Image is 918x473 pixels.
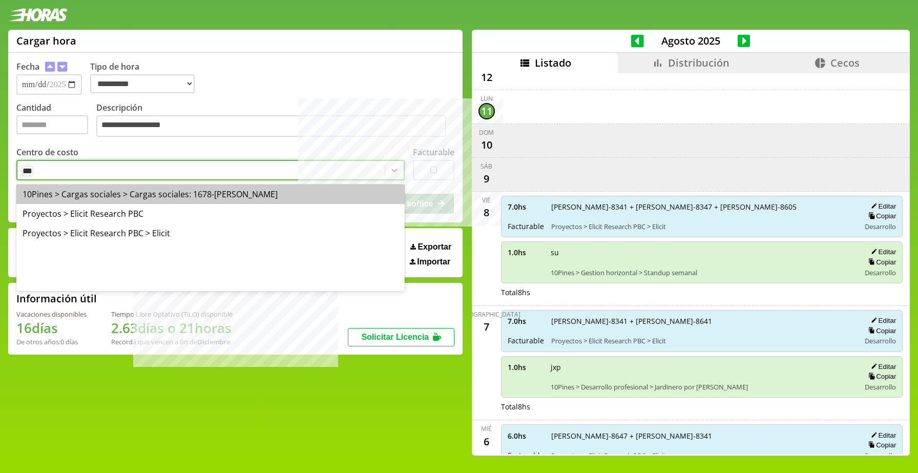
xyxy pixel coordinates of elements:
[551,451,853,460] span: Proyectos > Elicit Research PBC > Elicit
[551,268,853,277] span: 10Pines > Gestion horizontal > Standup semanal
[478,103,495,119] div: 11
[865,258,896,266] button: Copiar
[551,202,853,212] span: [PERSON_NAME]-8341 + [PERSON_NAME]-8347 + [PERSON_NAME]-8605
[16,204,405,223] div: Proyectos > Elicit Research PBC
[508,248,544,257] span: 1.0 hs
[551,222,853,231] span: Proyectos > Elicit Research PBC > Elicit
[551,362,853,372] span: jxp
[472,73,910,454] div: scrollable content
[868,316,896,325] button: Editar
[508,202,544,212] span: 7.0 hs
[479,128,494,137] div: dom
[90,61,203,95] label: Tipo de hora
[551,248,853,257] span: su
[16,337,87,346] div: De otros años: 0 días
[16,319,87,337] h1: 16 días
[830,56,860,70] span: Cecos
[551,382,853,392] span: 10Pines > Desarrollo profesional > Jardinero por [PERSON_NAME]
[197,337,230,346] b: Diciembre
[551,336,853,345] span: Proyectos > Elicit Research PBC > Elicit
[478,433,495,449] div: 6
[501,402,903,412] div: Total 8 hs
[865,212,896,220] button: Copiar
[508,450,544,460] span: Facturable
[865,372,896,381] button: Copiar
[865,382,896,392] span: Desarrollo
[868,431,896,440] button: Editar
[865,336,896,345] span: Desarrollo
[16,223,405,243] div: Proyectos > Elicit Research PBC > Elicit
[418,242,451,252] span: Exportar
[361,333,429,341] span: Solicitar Licencia
[868,248,896,256] button: Editar
[16,61,39,72] label: Fecha
[16,292,97,305] h2: Información útil
[16,115,88,134] input: Cantidad
[417,257,450,266] span: Importar
[16,147,78,158] label: Centro de costo
[90,74,195,93] select: Tipo de hora
[8,8,68,22] img: logotipo
[348,328,454,346] button: Solicitar Licencia
[478,137,495,153] div: 10
[111,310,233,319] div: Tiempo Libre Optativo (TiLO) disponible
[501,287,903,297] div: Total 8 hs
[865,326,896,335] button: Copiar
[481,424,492,433] div: mié
[865,268,896,277] span: Desarrollo
[96,115,446,137] textarea: Descripción
[868,362,896,371] button: Editar
[478,171,495,187] div: 9
[865,451,896,460] span: Desarrollo
[551,431,853,441] span: [PERSON_NAME]-8647 + [PERSON_NAME]-8341
[644,34,738,48] span: Agosto 2025
[16,310,87,319] div: Vacaciones disponibles
[508,336,544,345] span: Facturable
[111,319,233,337] h1: 2.63 días o 21 horas
[16,34,76,48] h1: Cargar hora
[478,319,495,335] div: 7
[508,316,544,326] span: 7.0 hs
[481,162,492,171] div: sáb
[478,69,495,86] div: 12
[453,310,520,319] div: [DEMOGRAPHIC_DATA]
[668,56,729,70] span: Distribución
[508,362,544,372] span: 1.0 hs
[508,221,544,231] span: Facturable
[413,147,454,158] label: Facturable
[865,222,896,231] span: Desarrollo
[551,316,853,326] span: [PERSON_NAME]-8341 + [PERSON_NAME]-8641
[16,184,405,204] div: 10Pines > Cargas sociales > Cargas sociales: 1678-[PERSON_NAME]
[865,441,896,449] button: Copiar
[481,94,493,103] div: lun
[508,431,544,441] span: 6.0 hs
[111,337,233,346] div: Recordá que vencen a fin de
[535,56,571,70] span: Listado
[407,242,454,252] button: Exportar
[478,204,495,221] div: 8
[16,102,96,139] label: Cantidad
[96,102,454,139] label: Descripción
[482,196,491,204] div: vie
[868,202,896,211] button: Editar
